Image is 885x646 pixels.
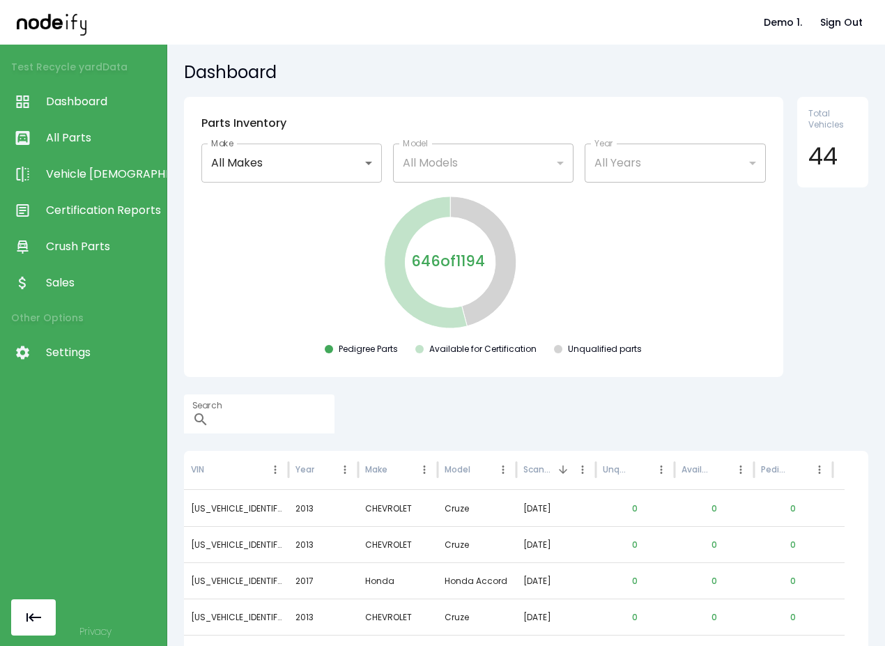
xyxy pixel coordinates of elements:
button: Unqualified Parts column menu [652,460,671,479]
div: CHEVROLET [358,599,438,635]
div: All Years [585,144,765,183]
button: Sort [790,460,810,479]
div: 1HGCM72636A000000 [184,562,288,599]
button: Model column menu [493,460,513,479]
span: Certification Reports [46,202,160,219]
span: All Parts [46,130,160,146]
div: 1G1PC5SB9D7293890 [184,526,288,562]
button: 0 [621,601,649,634]
div: 2013 [288,490,358,526]
div: All Makes [201,144,382,183]
button: 0 [621,564,649,598]
div: [DATE] [523,491,589,526]
div: Pedigree Parts [339,344,398,355]
span: Sales [46,275,160,291]
button: Sort [472,460,491,479]
div: 1G1PC5SB9D7293890 [184,599,288,635]
div: VIN [191,463,204,476]
div: 2013 [288,526,358,562]
div: Cruze [438,526,517,562]
button: Sort [389,460,408,479]
span: Total Vehicles [808,108,857,130]
button: Sort [553,460,573,479]
div: Make [365,463,387,476]
button: Make column menu [415,460,434,479]
button: Sort [206,460,225,479]
button: Available for Certification column menu [731,460,751,479]
div: [DATE] [523,527,589,562]
button: Sign Out [815,10,868,36]
div: Available for Certification [429,344,537,355]
label: Make [211,137,233,149]
button: 0 [621,528,649,562]
span: Vehicle [DEMOGRAPHIC_DATA] [46,166,160,183]
button: Pedigree Parts column menu [810,460,829,479]
div: [DATE] [523,599,589,635]
div: Year [295,463,314,476]
div: [DATE] [523,563,589,599]
div: Unqualified Parts [603,463,631,476]
div: Model [445,463,470,476]
div: 2017 [288,562,358,599]
label: Search [192,399,222,411]
button: Sort [711,460,731,479]
div: Cruze [438,599,517,635]
span: Settings [46,344,160,361]
div: Available for Certification [682,463,710,476]
label: Year [594,137,613,149]
button: 0 [700,528,728,562]
span: Dashboard [46,93,160,110]
button: 0 [700,492,728,525]
button: Sort [316,460,335,479]
button: 0 [700,601,728,634]
h5: Dashboard [184,61,868,84]
h4: 44 [808,141,857,171]
div: CHEVROLET [358,490,438,526]
div: Pedigree Parts [761,463,790,476]
div: Honda [358,562,438,599]
a: Privacy [79,624,111,638]
div: Cruze [438,490,517,526]
div: CHEVROLET [358,526,438,562]
button: Year column menu [335,460,355,479]
button: Sort [632,460,652,479]
span: Crush Parts [46,238,160,255]
div: 2013 [288,599,358,635]
p: 646 of 1194 [411,250,485,272]
h6: Parts Inventory [201,114,766,132]
img: nodeify [17,9,86,35]
button: VIN column menu [265,460,285,479]
div: Scan Date [523,463,552,476]
button: Scan Date column menu [573,460,592,479]
div: Honda Accord [438,562,517,599]
button: 0 [700,564,728,598]
div: 1G1PC5SB9D7293890 [184,490,288,526]
button: Demo 1. [758,10,808,36]
button: 0 [621,492,649,525]
div: All Models [393,144,574,183]
label: Model [403,137,428,149]
div: Unqualified parts [568,344,642,355]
